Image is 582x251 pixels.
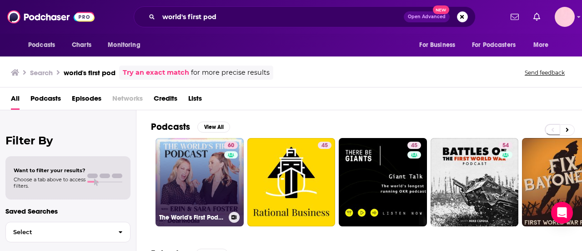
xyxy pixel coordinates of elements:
span: Charts [72,39,91,51]
a: 45 [318,142,331,149]
h3: The World's First Podcast with [PERSON_NAME] & [PERSON_NAME] [159,214,225,221]
a: 60The World's First Podcast with [PERSON_NAME] & [PERSON_NAME] [156,138,244,226]
a: Charts [66,36,97,54]
span: Select [6,229,111,235]
a: 54 [431,138,519,226]
span: Open Advanced [408,15,446,19]
a: 45 [247,138,336,226]
a: Credits [154,91,177,110]
a: Show notifications dropdown [530,9,544,25]
span: Monitoring [108,39,140,51]
img: User Profile [555,7,575,27]
span: Want to filter your results? [14,167,85,174]
a: Try an exact match [123,67,189,78]
span: Choose a tab above to access filters. [14,176,85,189]
a: 45 [407,142,421,149]
a: 45 [339,138,427,226]
span: For Podcasters [472,39,516,51]
a: All [11,91,20,110]
a: Show notifications dropdown [507,9,522,25]
h3: Search [30,68,53,77]
span: 54 [502,141,509,150]
span: More [533,39,549,51]
span: 60 [228,141,234,150]
h2: Podcasts [151,121,190,133]
button: open menu [101,36,152,54]
a: Lists [188,91,202,110]
input: Search podcasts, credits, & more... [159,10,404,24]
a: 60 [224,142,238,149]
span: for more precise results [191,67,270,78]
a: PodcastsView All [151,121,230,133]
img: Podchaser - Follow, Share and Rate Podcasts [7,8,95,26]
h3: world's first pod [64,68,115,77]
a: 54 [499,142,512,149]
button: open menu [22,36,67,54]
span: Logged in as abbydeg [555,7,575,27]
button: Send feedback [522,69,567,77]
span: Networks [112,91,143,110]
button: Select [5,222,130,242]
span: 45 [411,141,417,150]
button: open menu [466,36,529,54]
div: Search podcasts, credits, & more... [134,6,476,27]
button: Open AdvancedNew [404,11,450,22]
button: open menu [413,36,467,54]
div: Open Intercom Messenger [551,202,573,224]
span: 45 [321,141,328,150]
button: View All [197,122,230,133]
span: Podcasts [28,39,55,51]
button: Show profile menu [555,7,575,27]
a: Podcasts [30,91,61,110]
p: Saved Searches [5,207,130,215]
span: New [433,5,449,14]
a: Episodes [72,91,101,110]
span: For Business [419,39,455,51]
h2: Filter By [5,134,130,147]
button: open menu [527,36,560,54]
